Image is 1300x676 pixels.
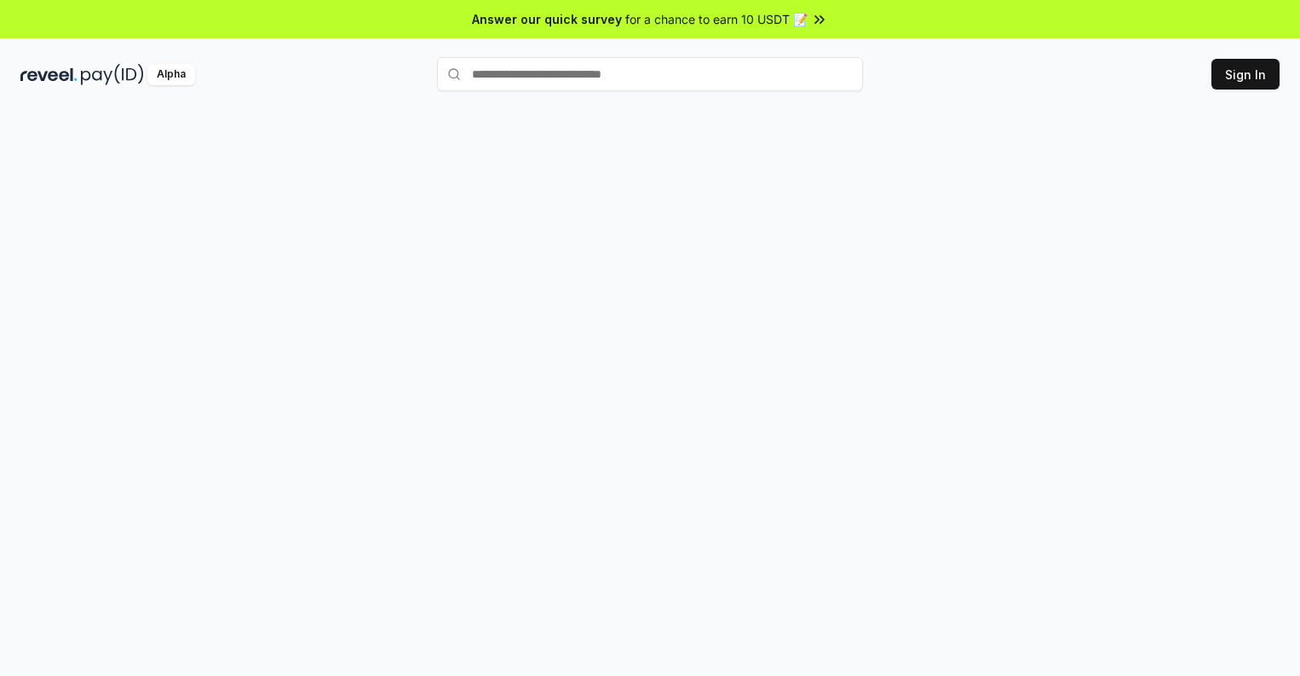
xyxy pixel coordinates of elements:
[472,10,622,28] span: Answer our quick survey
[147,64,195,85] div: Alpha
[20,64,78,85] img: reveel_dark
[625,10,808,28] span: for a chance to earn 10 USDT 📝
[1211,59,1280,90] button: Sign In
[81,64,144,85] img: pay_id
